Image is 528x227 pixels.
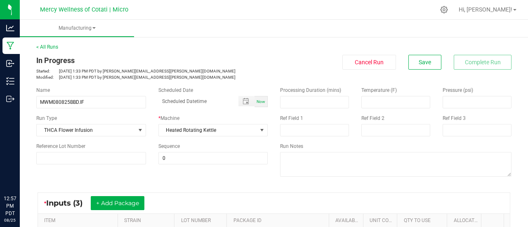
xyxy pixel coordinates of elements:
a: Sortable [488,218,501,224]
span: Ref Field 2 [361,115,384,121]
span: Reference Lot Number [36,143,85,149]
span: Inputs (3) [46,199,91,208]
span: Name [36,87,50,93]
span: Started: [36,68,59,74]
a: AVAILABLESortable [335,218,360,224]
p: 12:57 PM PDT [4,195,16,217]
button: + Add Package [91,196,144,210]
inline-svg: Analytics [6,24,14,32]
a: PACKAGE IDSortable [233,218,326,224]
a: QTY TO USESortable [404,218,444,224]
span: Cancel Run [355,59,384,66]
span: Machine [160,115,179,121]
a: Unit CostSortable [370,218,394,224]
span: Scheduled Date [158,87,193,93]
span: Manufacturing [20,25,134,32]
inline-svg: Outbound [6,95,14,103]
a: < All Runs [36,44,58,50]
button: Cancel Run [342,55,396,70]
span: Hi, [PERSON_NAME]! [459,6,512,13]
button: Save [408,55,441,70]
span: Processing Duration (mins) [280,87,341,93]
span: Temperature (F) [361,87,397,93]
p: [DATE] 1:33 PM PDT by [PERSON_NAME][EMAIL_ADDRESS][PERSON_NAME][DOMAIN_NAME] [36,68,268,74]
span: Toggle popup [238,96,255,106]
span: Modified: [36,74,59,80]
div: In Progress [36,55,268,66]
span: Ref Field 3 [443,115,466,121]
p: [DATE] 1:33 PM PDT by [PERSON_NAME][EMAIL_ADDRESS][PERSON_NAME][DOMAIN_NAME] [36,74,268,80]
span: Pressure (psi) [443,87,473,93]
inline-svg: Inbound [6,59,14,68]
a: ITEMSortable [44,218,114,224]
span: Sequence [158,143,180,149]
button: Complete Run [454,55,511,70]
iframe: Resource center [8,161,33,186]
span: THCA Flower Infusion [37,124,135,136]
span: Now [257,99,265,104]
p: 08/25 [4,217,16,223]
span: Heated Rotating Kettle [159,124,257,136]
a: Allocated CostSortable [454,218,478,224]
a: Manufacturing [20,20,134,37]
inline-svg: Inventory [6,77,14,85]
input: Scheduled Datetime [158,96,230,106]
inline-svg: Manufacturing [6,42,14,50]
a: STRAINSortable [124,218,171,224]
span: Run Type [36,115,57,122]
div: Manage settings [439,6,449,14]
span: Complete Run [465,59,501,66]
span: Mercy Wellness of Cotati | Micro [40,6,128,13]
span: Save [419,59,431,66]
a: LOT NUMBERSortable [181,218,224,224]
span: Ref Field 1 [280,115,303,121]
span: Run Notes [280,143,303,149]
